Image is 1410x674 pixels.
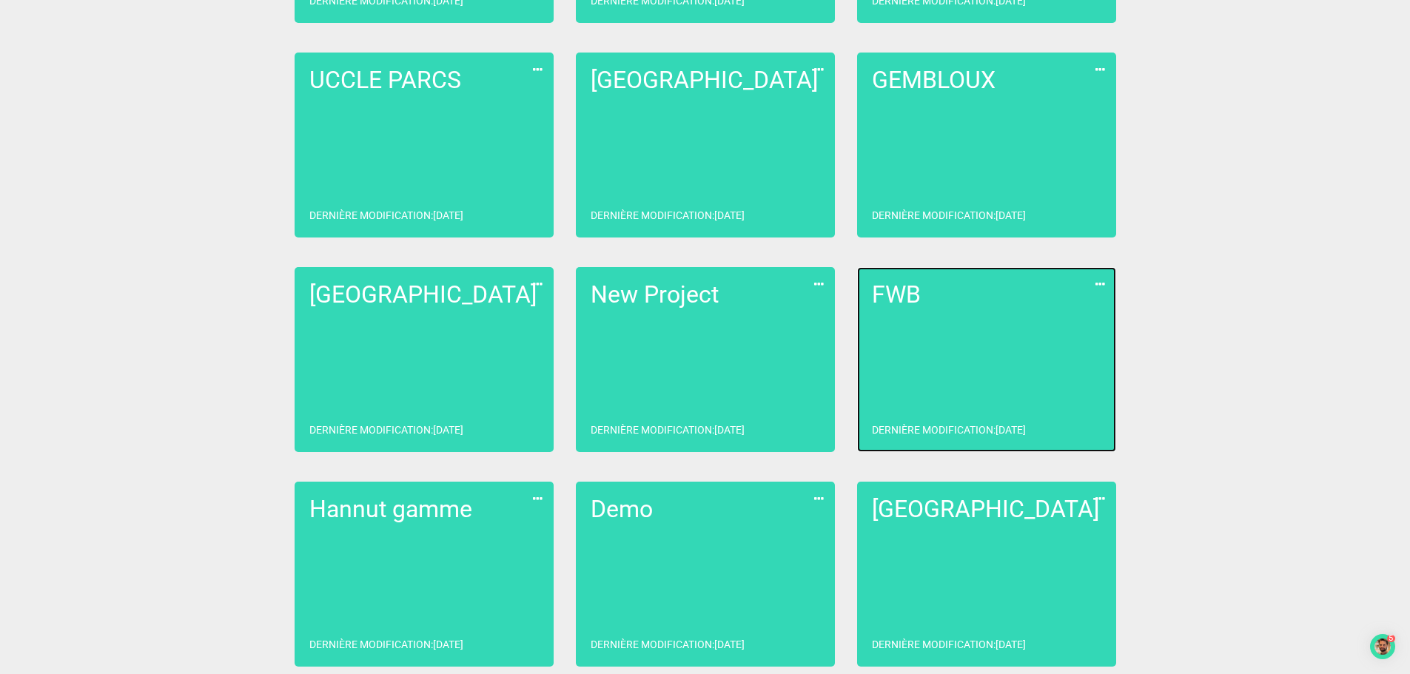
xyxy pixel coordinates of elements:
button: launcher-image-alternative-text [1370,634,1395,659]
p: Dernière modification : [DATE] [591,208,745,223]
a: [GEOGRAPHIC_DATA]Dernière modification:[DATE] [857,482,1116,667]
a: [GEOGRAPHIC_DATA]Dernière modification:[DATE] [576,53,835,237]
a: GEMBLOUXDernière modification:[DATE] [857,53,1116,237]
div: Open Checklist, remaining modules: 5 [1370,634,1395,659]
h2: Hannut gamme [309,496,539,522]
p: Dernière modification : [DATE] [872,422,1026,437]
img: launcher-image-alternative-text [1374,638,1391,655]
p: Dernière modification : [DATE] [591,422,745,437]
h2: [GEOGRAPHIC_DATA] [872,496,1101,522]
p: Dernière modification : [DATE] [309,208,463,223]
a: FWBDernière modification:[DATE] [857,267,1116,452]
p: Dernière modification : [DATE] [309,637,463,652]
h2: FWB [872,282,1101,308]
a: [GEOGRAPHIC_DATA]Dernière modification:[DATE] [295,267,554,452]
a: New ProjectDernière modification:[DATE] [576,267,835,452]
p: Dernière modification : [DATE] [309,422,463,437]
a: UCCLE PARCSDernière modification:[DATE] [295,53,554,237]
p: Dernière modification : [DATE] [872,637,1026,652]
a: DemoDernière modification:[DATE] [576,482,835,667]
div: 5 [1387,635,1394,642]
h2: UCCLE PARCS [309,67,539,93]
p: Dernière modification : [DATE] [591,637,745,652]
h2: GEMBLOUX [872,67,1101,93]
a: Hannut gammeDernière modification:[DATE] [295,482,554,667]
h2: [GEOGRAPHIC_DATA] [591,67,820,93]
h2: New Project [591,282,820,308]
p: Dernière modification : [DATE] [872,208,1026,223]
h2: Demo [591,496,820,522]
h2: [GEOGRAPHIC_DATA] [309,282,539,308]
